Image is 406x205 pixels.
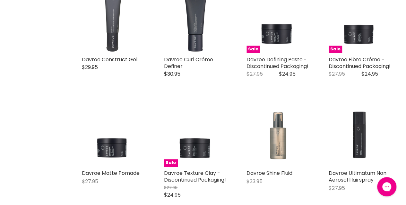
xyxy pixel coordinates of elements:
[246,178,263,185] span: $33.95
[246,46,260,53] span: Sale
[82,64,98,71] span: $29.95
[82,169,140,177] a: Davroe Matte Pomade
[246,56,308,70] a: Davroe Defining Paste - Discontinued Packaging!
[164,104,227,167] a: Davroe Texture Clay - Discontinued Packaging!Sale
[361,70,378,78] span: $24.95
[329,184,345,192] span: $27.95
[246,104,309,167] img: Davroe Shine Fluid
[164,104,227,167] img: Davroe Texture Clay - Discontinued Packaging!
[164,70,180,78] span: $30.95
[329,56,391,70] a: Davroe Fibre Créme - Discontinued Packaging!
[164,169,226,184] a: Davroe Texture Clay - Discontinued Packaging!
[329,70,345,78] span: $27.95
[246,70,263,78] span: $27.95
[329,169,386,184] a: Davroe Ultimatum Non Aerosol Hairspray
[164,191,181,199] span: $24.95
[164,56,213,70] a: Davroe Curl Créme Definer
[374,175,400,199] iframe: Gorgias live chat messenger
[329,104,392,167] img: Davroe Ultimatum Non Aerosol Hairspray
[82,178,98,185] span: $27.95
[329,46,342,53] span: Sale
[82,104,145,167] img: Davroe Matte Pomade
[279,70,296,78] span: $24.95
[164,159,177,167] span: Sale
[82,56,137,63] a: Davroe Construct Gel
[164,184,177,191] span: $27.95
[246,169,292,177] a: Davroe Shine Fluid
